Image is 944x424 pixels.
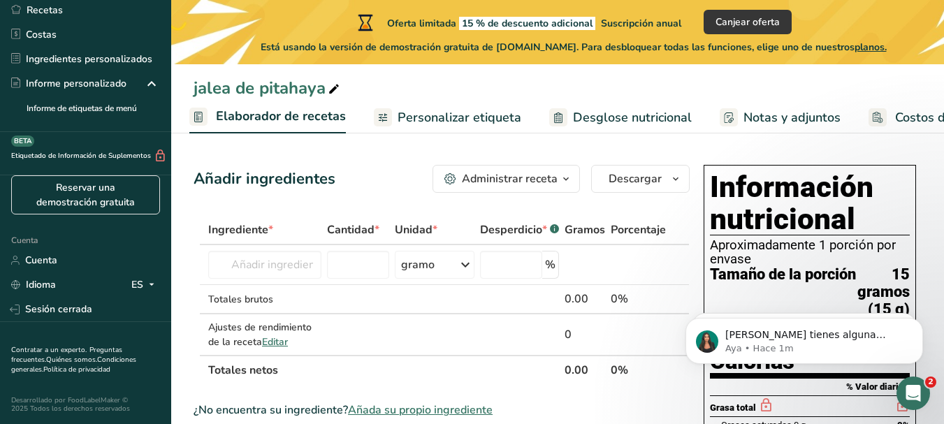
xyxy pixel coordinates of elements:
font: ¿No encuentra su ingrediente? [194,402,348,418]
font: Ajustes de rendimiento de la receta [208,321,312,349]
font: Informe personalizado [26,77,126,90]
a: Notas y adjuntos [720,102,841,133]
font: 2 [928,377,934,386]
font: Elaborador de recetas [216,108,346,124]
font: Oferta limitada [387,17,456,30]
font: Desperdicio [480,222,542,237]
a: Preguntas frecuentes. [11,345,122,365]
font: 0.00 [565,363,588,378]
font: Canjear oferta [716,15,780,29]
font: 0 [565,327,572,342]
font: ES [131,278,143,291]
font: Desarrollado por FoodLabelMaker © [11,395,128,405]
button: Descargar [591,165,690,193]
font: Unidad [395,222,433,237]
font: Administrar receta [462,171,558,187]
font: Está usando la versión de demostración gratuita de [DOMAIN_NAME]. Para desbloquear todas las func... [261,41,855,54]
font: Totales netos [208,363,278,378]
font: Suscripción anual [601,17,681,30]
font: Aproximadamente 1 porción por envase [710,237,896,267]
font: Editar [262,335,288,349]
font: Gramos [565,222,605,237]
font: Tamaño de la porción [710,265,856,283]
font: Grasa total [710,402,756,413]
font: Totales brutos [208,293,273,306]
font: Añada su propio ingrediente [348,402,493,418]
a: Personalizar etiqueta [374,102,521,133]
font: Reservar una demostración gratuita [36,181,135,209]
font: gramo [401,257,435,272]
font: 2025 Todos los derechos reservados [11,404,130,414]
font: Descargar [609,171,662,187]
iframe: Mensaje de notificaciones del intercomunicador [665,288,944,386]
a: Desglose nutricional [549,102,692,133]
font: 0% [611,363,628,378]
font: Cuenta [11,235,38,246]
a: Elaborador de recetas [189,101,346,134]
a: Condiciones generales. [11,355,136,374]
font: Sesión cerrada [25,302,92,316]
font: Informe de etiquetas de menú [27,103,137,114]
font: 15 % de descuento adicional [462,17,593,30]
font: Costas [26,28,57,41]
font: planos. [855,41,887,54]
font: Desglose nutricional [573,109,692,126]
font: % Valor diario * [846,381,910,392]
font: Personalizar etiqueta [398,109,521,126]
iframe: Chat en vivo de Intercom [896,377,930,410]
font: Etiquetado de Información de Suplementos [11,151,151,161]
a: Quiénes somos. [46,355,97,365]
font: Notas y adjuntos [743,109,841,126]
font: Idioma [26,278,56,291]
font: Añadir ingredientes [194,168,335,189]
font: Información nutricional [710,170,873,236]
font: BETA [14,136,31,146]
font: Ingredientes personalizados [26,52,152,66]
font: 0% [611,291,628,307]
font: 0.00 [565,291,588,307]
a: Reservar una demostración gratuita [11,175,160,214]
input: Añadir ingrediente [208,251,321,279]
font: Ingrediente [208,222,268,237]
font: jalea de pitahaya [194,77,326,99]
font: Recetas [27,3,63,17]
font: Cuenta [25,254,57,267]
a: Contratar a un experto. [11,345,87,355]
font: Cantidad [327,222,375,237]
button: Administrar receta [433,165,580,193]
button: Canjear oferta [704,10,792,34]
a: Política de privacidad [43,365,110,374]
font: Porcentaje [611,222,666,237]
